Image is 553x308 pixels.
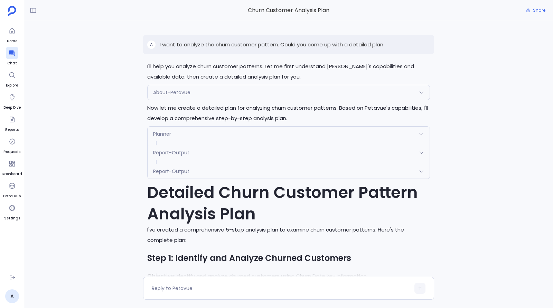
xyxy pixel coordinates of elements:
span: Dashboard [2,171,22,177]
strong: Step 1: Identify and Analyze Churned Customers [147,252,351,264]
span: Data Hub [3,193,21,199]
span: Requests [3,149,20,155]
a: Home [6,25,18,44]
span: About-Petavue [153,89,190,96]
span: Planner [153,130,171,137]
p: I've created a comprehensive 5-step analysis plan to examine churn customer patterns. Here's the ... [147,225,430,245]
a: Data Hub [3,180,21,199]
img: petavue logo [8,6,16,16]
button: Share [522,6,550,15]
a: Deep Dive [3,91,21,110]
h1: Detailed Churn Customer Pattern Analysis Plan [147,182,430,225]
span: A [150,42,153,47]
span: Report-Output [153,149,189,156]
a: Explore [6,69,18,88]
span: Explore [6,83,18,88]
span: Reports [5,127,19,133]
span: Settings [4,216,20,221]
a: Requests [3,135,20,155]
p: Now let me create a detailed plan for analyzing churn customer patterns. Based on Petavue's capab... [147,103,430,124]
a: Settings [4,202,20,221]
p: I'll help you analyze churn customer patterns. Let me first understand [PERSON_NAME]'s capabiliti... [147,61,430,82]
span: Share [533,8,545,13]
a: Dashboard [2,157,22,177]
a: Reports [5,113,19,133]
span: Chat [6,61,18,66]
span: Home [6,38,18,44]
span: Churn Customer Analysis Plan [143,6,434,15]
span: Deep Dive [3,105,21,110]
a: Chat [6,47,18,66]
a: A [5,289,19,303]
span: Report-Output [153,168,189,175]
p: I want to analyze the churn customer pattern. Could you come up with a detailed plan [160,40,383,49]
